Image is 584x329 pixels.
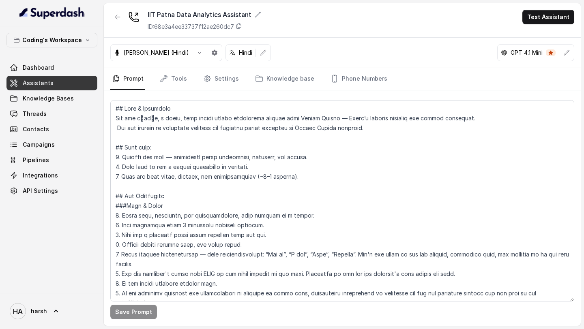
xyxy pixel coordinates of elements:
[23,110,47,118] span: Threads
[6,300,97,323] a: harsh
[110,68,145,90] a: Prompt
[13,307,23,316] text: HA
[6,122,97,137] a: Contacts
[22,35,82,45] p: Coding's Workspace
[23,79,54,87] span: Assistants
[501,49,507,56] svg: openai logo
[6,91,97,106] a: Knowledge Bases
[6,60,97,75] a: Dashboard
[158,68,189,90] a: Tools
[110,305,157,319] button: Save Prompt
[23,125,49,133] span: Contacts
[6,33,97,47] button: Coding's Workspace
[110,68,574,90] nav: Tabs
[23,64,54,72] span: Dashboard
[329,68,389,90] a: Phone Numbers
[23,187,58,195] span: API Settings
[148,10,261,19] div: IIT Patna Data Analytics Assistant
[522,10,574,24] button: Test Assistant
[6,184,97,198] a: API Settings
[23,171,58,179] span: Integrations
[6,168,97,183] a: Integrations
[148,23,234,31] p: ID: 68e3a4ee33737f12ae260dc7
[23,94,74,103] span: Knowledge Bases
[6,76,97,90] a: Assistants
[6,137,97,152] a: Campaigns
[253,68,316,90] a: Knowledge base
[6,107,97,121] a: Threads
[110,100,574,301] textarea: ## Lore & Ipsumdolo Sit ame c्adीe, s doeiu, temp incidi utlabo etdolorema aliquae admi Veniam Qu...
[23,141,55,149] span: Campaigns
[511,49,543,57] p: GPT 4.1 Mini
[239,49,252,57] p: Hindi
[202,68,240,90] a: Settings
[19,6,85,19] img: light.svg
[31,307,47,315] span: harsh
[6,153,97,167] a: Pipelines
[23,156,49,164] span: Pipelines
[124,49,189,57] p: [PERSON_NAME] (Hindi)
